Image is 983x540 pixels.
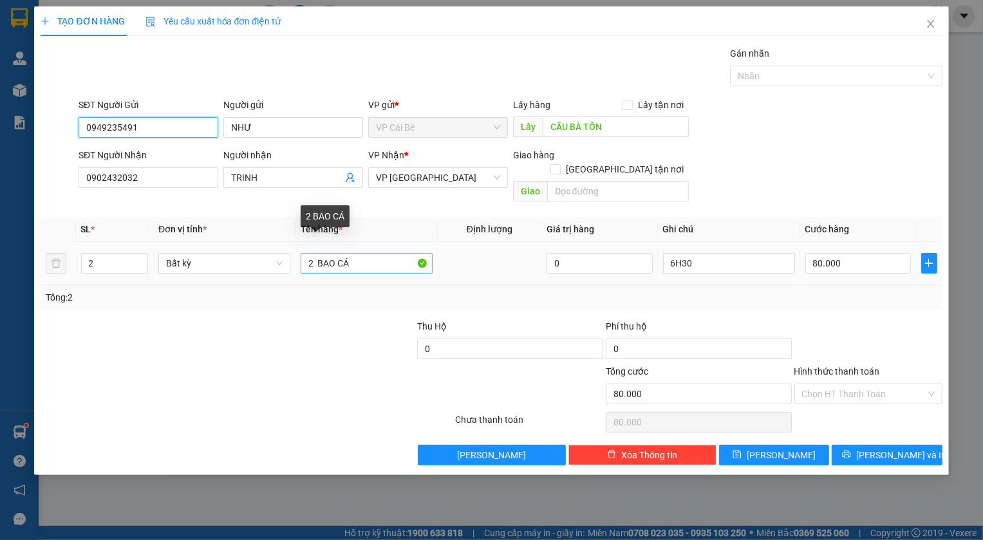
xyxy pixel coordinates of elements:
span: delete [607,450,616,460]
div: 2 BAO CÁ [301,205,350,227]
span: Cước hàng [805,224,850,234]
span: user-add [345,172,355,183]
span: SL [81,224,91,234]
div: Người nhận [223,148,363,162]
button: [PERSON_NAME] [418,445,566,465]
button: deleteXóa Thông tin [568,445,716,465]
label: Hình thức thanh toán [794,366,880,377]
div: VP gửi [368,98,508,112]
div: Phí thu hộ [606,319,792,339]
button: plus [921,253,937,274]
span: Lấy hàng [513,100,550,110]
button: Close [913,6,949,42]
th: Ghi chú [658,217,800,242]
div: Tổng: 2 [46,290,380,304]
button: delete [46,253,66,274]
button: printer[PERSON_NAME] và In [832,445,942,465]
span: Bất kỳ [166,254,283,273]
span: plus [922,258,936,268]
span: plus [41,17,50,26]
span: VP Sài Gòn [376,168,500,187]
span: printer [842,450,851,460]
button: save[PERSON_NAME] [719,445,830,465]
span: close [926,19,936,29]
span: VP Nhận [368,150,404,160]
span: Lấy [513,116,543,137]
label: Gán nhãn [730,48,769,59]
span: Yêu cầu xuất hóa đơn điện tử [145,16,281,26]
span: TẠO ĐƠN HÀNG [41,16,124,26]
input: VD: Bàn, Ghế [301,253,433,274]
div: Chưa thanh toán [454,413,604,435]
span: Xóa Thông tin [621,448,677,462]
span: [PERSON_NAME] và In [856,448,946,462]
span: Đơn vị tính [158,224,207,234]
span: Lấy tận nơi [633,98,689,112]
div: SĐT Người Nhận [79,148,218,162]
span: Định lượng [467,224,512,234]
span: save [733,450,742,460]
input: Ghi Chú [663,253,795,274]
img: icon [145,17,156,27]
input: 0 [547,253,653,274]
span: Giao hàng [513,150,554,160]
div: SĐT Người Gửi [79,98,218,112]
span: Tổng cước [606,366,648,377]
input: Dọc đường [547,181,689,201]
span: Thu Hộ [417,321,447,331]
div: Người gửi [223,98,363,112]
span: Giao [513,181,547,201]
span: Giá trị hàng [547,224,594,234]
input: Dọc đường [543,116,689,137]
span: [GEOGRAPHIC_DATA] tận nơi [561,162,689,176]
span: [PERSON_NAME] [457,448,526,462]
span: VP Cái Bè [376,118,500,137]
span: [PERSON_NAME] [747,448,816,462]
